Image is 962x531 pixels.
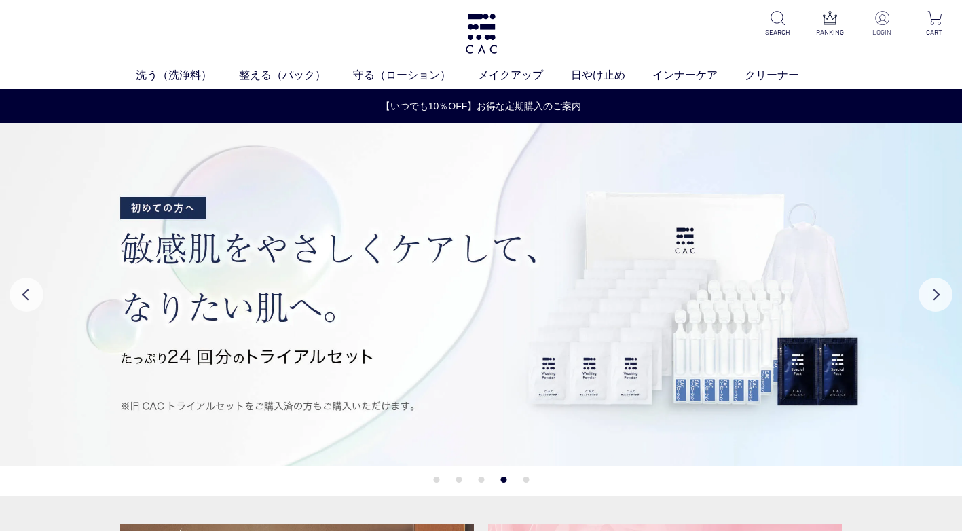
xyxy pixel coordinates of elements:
[464,14,499,54] img: logo
[10,278,43,312] button: Previous
[745,67,826,84] a: クリーナー
[866,27,899,37] p: LOGIN
[136,67,239,84] a: 洗う（洗浄料）
[918,11,951,37] a: CART
[478,67,570,84] a: メイクアップ
[353,67,478,84] a: 守る（ローション）
[523,477,529,483] button: 5 of 5
[813,27,847,37] p: RANKING
[761,27,794,37] p: SEARCH
[456,477,462,483] button: 2 of 5
[652,67,745,84] a: インナーケア
[866,11,899,37] a: LOGIN
[813,11,847,37] a: RANKING
[918,27,951,37] p: CART
[571,67,652,84] a: 日やけ止め
[761,11,794,37] a: SEARCH
[239,67,353,84] a: 整える（パック）
[478,477,484,483] button: 3 of 5
[433,477,439,483] button: 1 of 5
[500,477,506,483] button: 4 of 5
[1,99,961,113] a: 【いつでも10％OFF】お得な定期購入のご案内
[919,278,952,312] button: Next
